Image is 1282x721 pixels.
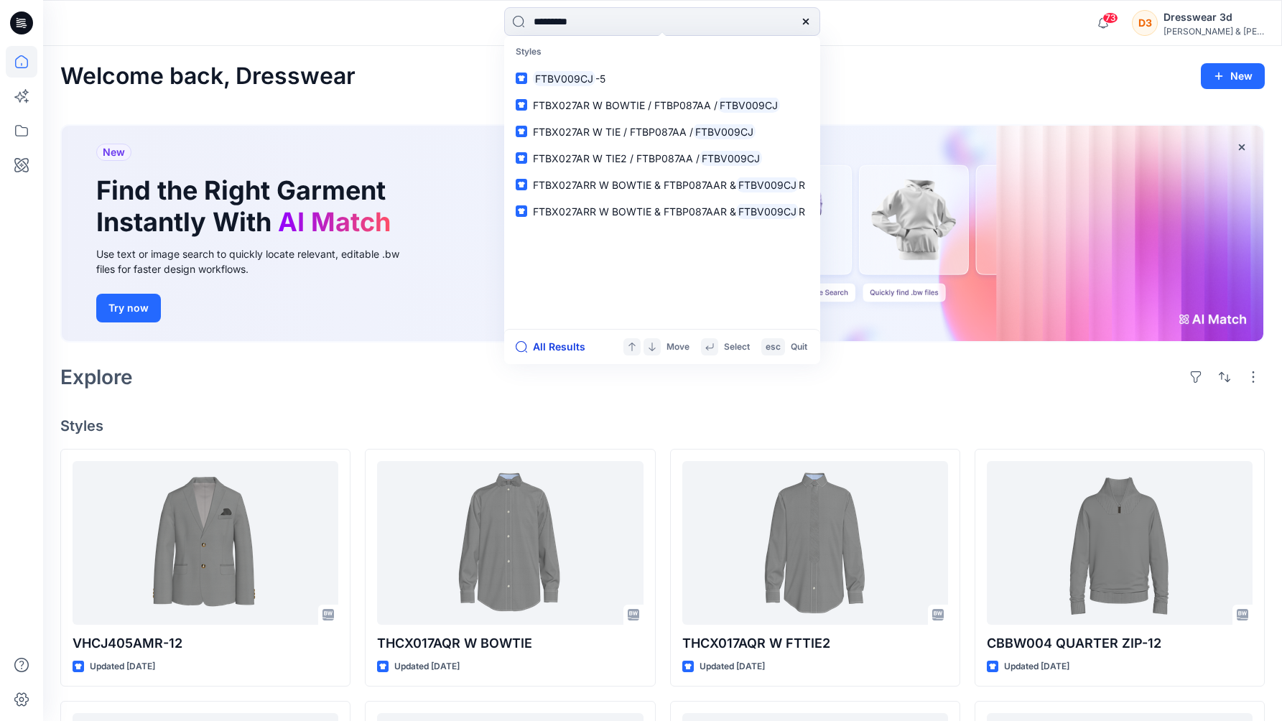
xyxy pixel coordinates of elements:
div: Dresswear 3d [1163,9,1264,26]
a: FTBX027ARR W BOWTIE & FTBP087AAR &FTBV009CJR [507,172,817,198]
button: Try now [96,294,161,322]
h1: Find the Right Garment Instantly With [96,175,398,237]
div: [PERSON_NAME] & [PERSON_NAME] [1163,26,1264,37]
span: FTBX027ARR W BOWTIE & FTBP087AAR & [533,179,736,191]
span: FTBX027ARR W BOWTIE & FTBP087AAR & [533,205,736,218]
mark: FTBV009CJ [736,203,799,220]
button: All Results [516,338,595,355]
mark: FTBV009CJ [717,97,780,113]
button: New [1201,63,1265,89]
p: VHCJ405AMR-12 [73,633,338,653]
p: THCX017AQR W BOWTIE [377,633,643,653]
span: 73 [1102,12,1118,24]
a: CBBW004 QUARTER ZIP-12 [987,461,1253,625]
mark: FTBV009CJ [700,150,762,167]
a: FTBX027AR W TIE2 / FTBP087AA /FTBV009CJ [507,145,817,172]
span: FTBX027AR W TIE2 / FTBP087AA / [533,152,700,164]
h2: Explore [60,366,133,389]
div: D3 [1132,10,1158,36]
mark: FTBV009CJ [736,177,799,193]
p: Quit [791,340,807,355]
h4: Styles [60,417,1265,434]
a: FTBX027AR W TIE / FTBP087AA /FTBV009CJ [507,118,817,145]
a: FTBX027AR W BOWTIE / FTBP087AA /FTBV009CJ [507,92,817,118]
span: R [799,179,805,191]
p: CBBW004 QUARTER ZIP-12 [987,633,1253,653]
mark: FTBV009CJ [693,124,756,140]
a: THCX017AQR W FTTIE2 [682,461,948,625]
a: FTBX027ARR W BOWTIE & FTBP087AAR &FTBV009CJR [507,198,817,225]
h2: Welcome back, Dresswear [60,63,356,90]
p: Move [666,340,689,355]
span: FTBX027AR W BOWTIE / FTBP087AA / [533,99,717,111]
span: FTBX027AR W TIE / FTBP087AA / [533,126,693,138]
span: AI Match [278,206,391,238]
p: Updated [DATE] [394,659,460,674]
p: Select [724,340,750,355]
a: THCX017AQR W BOWTIE [377,461,643,625]
mark: FTBV009CJ [533,70,595,87]
p: Updated [DATE] [700,659,765,674]
span: R [799,205,805,218]
p: Updated [DATE] [90,659,155,674]
a: FTBV009CJ-5 [507,65,817,92]
span: -5 [595,73,605,85]
div: Use text or image search to quickly locate relevant, editable .bw files for faster design workflows. [96,246,419,276]
span: New [103,144,125,161]
p: Styles [507,39,817,65]
p: THCX017AQR W FTTIE2 [682,633,948,653]
p: Updated [DATE] [1004,659,1069,674]
p: esc [766,340,781,355]
a: VHCJ405AMR-12 [73,461,338,625]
